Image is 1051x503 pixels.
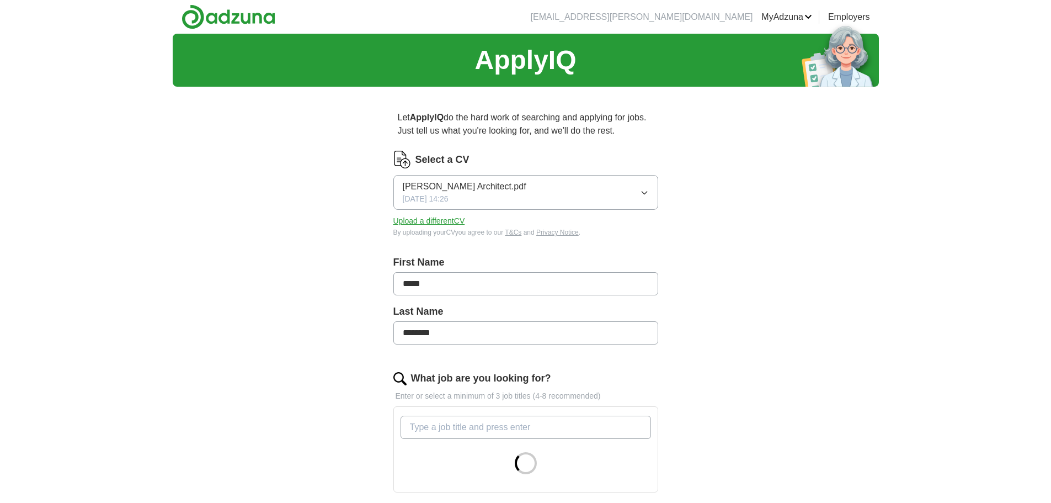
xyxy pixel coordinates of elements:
p: Enter or select a minimum of 3 job titles (4-8 recommended) [393,390,658,402]
label: What job are you looking for? [411,371,551,386]
p: Let do the hard work of searching and applying for jobs. Just tell us what you're looking for, an... [393,107,658,142]
a: MyAdzuna [761,10,812,24]
span: [DATE] 14:26 [403,193,449,205]
h1: ApplyIQ [474,40,576,80]
label: First Name [393,255,658,270]
li: [EMAIL_ADDRESS][PERSON_NAME][DOMAIN_NAME] [531,10,753,24]
a: Employers [828,10,870,24]
img: CV Icon [393,151,411,168]
a: T&Cs [505,229,521,236]
input: Type a job title and press enter [401,416,651,439]
label: Select a CV [415,152,470,167]
button: [PERSON_NAME] Architect.pdf[DATE] 14:26 [393,175,658,210]
div: By uploading your CV you agree to our and . [393,227,658,237]
strong: ApplyIQ [410,113,444,122]
img: search.png [393,372,407,385]
img: Adzuna logo [182,4,275,29]
label: Last Name [393,304,658,319]
a: Privacy Notice [536,229,579,236]
span: [PERSON_NAME] Architect.pdf [403,180,526,193]
button: Upload a differentCV [393,215,465,227]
